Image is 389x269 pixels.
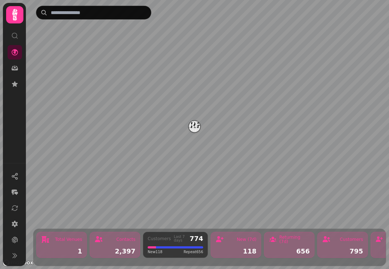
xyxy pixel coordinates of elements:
[94,248,135,255] div: 2,397
[2,259,34,267] a: Mapbox logo
[174,235,187,242] div: Last 7 days
[148,237,171,241] div: Customers
[189,121,200,134] div: Map marker
[237,237,256,242] div: New (7d)
[55,237,82,242] div: Total Venues
[189,121,200,132] button: Starfish Loves Coffee
[279,235,310,244] div: Returning (7d)
[148,249,162,255] span: New 118
[215,248,256,255] div: 118
[189,235,203,242] div: 774
[269,248,310,255] div: 656
[41,248,82,255] div: 1
[322,248,363,255] div: 795
[116,237,135,242] div: Contacts
[340,237,363,242] div: Customers
[184,249,203,255] span: Repeat 656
